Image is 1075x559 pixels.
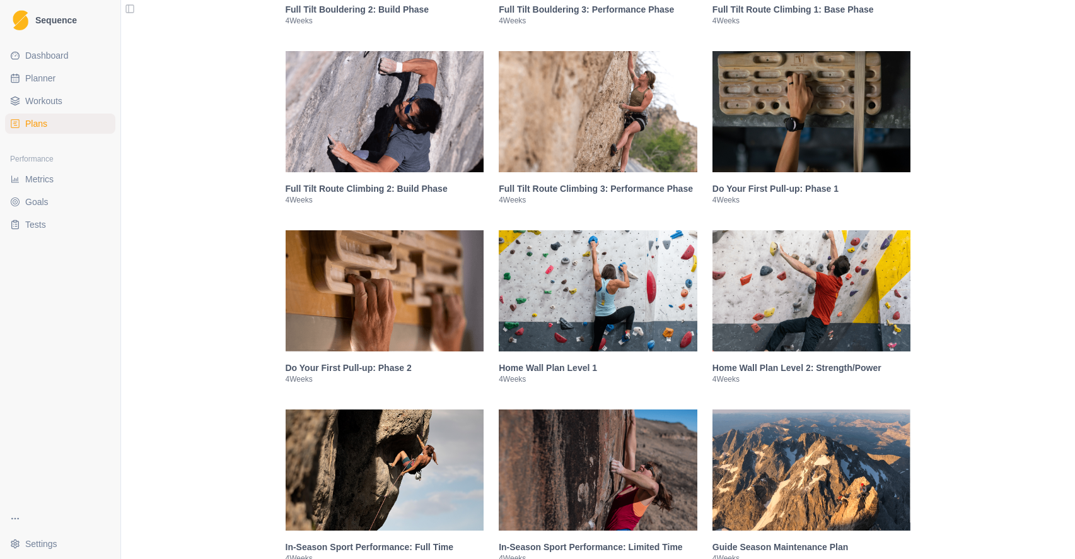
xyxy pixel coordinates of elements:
[499,362,697,374] h3: Home Wall Plan Level 1
[499,195,697,205] p: 4 Weeks
[5,215,115,235] a: Tests
[286,16,484,26] p: 4 Weeks
[13,10,28,31] img: Logo
[5,91,115,111] a: Workouts
[286,3,484,16] h3: Full Tilt Bouldering 2: Build Phase
[499,16,697,26] p: 4 Weeks
[712,541,911,553] h3: Guide Season Maintenance Plan
[5,5,115,35] a: LogoSequence
[35,16,77,25] span: Sequence
[712,195,911,205] p: 4 Weeks
[5,534,115,554] button: Settings
[286,362,484,374] h3: Do Your First Pull-up: Phase 2
[25,196,49,208] span: Goals
[712,409,911,531] img: Guide Season Maintenance Plan
[499,182,697,195] h3: Full Tilt Route Climbing 3: Performance Phase
[5,169,115,189] a: Metrics
[5,114,115,134] a: Plans
[25,218,46,231] span: Tests
[499,230,697,351] img: Home Wall Plan Level 1
[286,195,484,205] p: 4 Weeks
[499,3,697,16] h3: Full Tilt Bouldering 3: Performance Phase
[5,45,115,66] a: Dashboard
[712,362,911,374] h3: Home Wall Plan Level 2: Strength/Power
[712,51,911,172] img: Do Your First Pull-up: Phase 1
[499,541,697,553] h3: In-Season Sport Performance: Limited Time
[5,192,115,212] a: Goals
[499,51,697,172] img: Full Tilt Route Climbing 3: Performance Phase
[286,541,484,553] h3: In-Season Sport Performance: Full Time
[499,374,697,384] p: 4 Weeks
[25,117,47,130] span: Plans
[712,16,911,26] p: 4 Weeks
[286,182,484,195] h3: Full Tilt Route Climbing 2: Build Phase
[499,409,697,531] img: In-Season Sport Performance: Limited Time
[712,3,911,16] h3: Full Tilt Route Climbing 1: Base Phase
[25,49,69,62] span: Dashboard
[286,374,484,384] p: 4 Weeks
[712,182,911,195] h3: Do Your First Pull-up: Phase 1
[25,95,62,107] span: Workouts
[286,409,484,531] img: In-Season Sport Performance: Full Time
[25,72,55,85] span: Planner
[712,230,911,351] img: Home Wall Plan Level 2: Strength/Power
[712,374,911,384] p: 4 Weeks
[25,173,54,185] span: Metrics
[5,149,115,169] div: Performance
[286,230,484,351] img: Do Your First Pull-up: Phase 2
[286,51,484,172] img: Full Tilt Route Climbing 2: Build Phase
[5,68,115,88] a: Planner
